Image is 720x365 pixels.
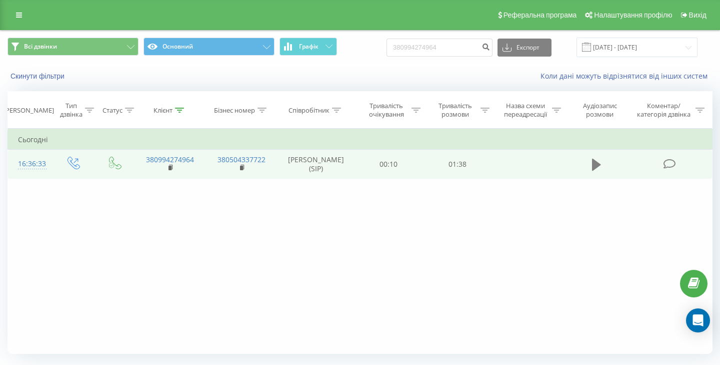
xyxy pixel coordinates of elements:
[60,102,82,119] div: Тип дзвінка
[146,155,194,164] a: 380994274964
[572,102,627,119] div: Аудіозапис розмови
[7,38,138,56] button: Всі дзвінки
[217,155,265,164] a: 380504337722
[686,308,710,332] div: Open Intercom Messenger
[277,150,354,179] td: [PERSON_NAME] (SIP)
[540,71,712,81] a: Коли дані можуть відрізнятися вiд інших систем
[214,106,255,115] div: Бізнес номер
[24,43,57,51] span: Всі дзвінки
[594,11,672,19] span: Налаштування профілю
[503,11,577,19] span: Реферальна програма
[501,102,549,119] div: Назва схеми переадресації
[153,106,172,115] div: Клієнт
[299,43,318,50] span: Графік
[497,39,551,57] button: Експорт
[8,130,712,150] td: Сьогодні
[354,150,423,179] td: 00:10
[288,106,329,115] div: Співробітник
[689,11,706,19] span: Вихід
[279,38,337,56] button: Графік
[423,150,492,179] td: 01:38
[432,102,478,119] div: Тривалість розмови
[7,72,69,81] button: Скинути фільтри
[3,106,54,115] div: [PERSON_NAME]
[386,39,492,57] input: Пошук за номером
[363,102,409,119] div: Тривалість очікування
[102,106,122,115] div: Статус
[18,154,42,174] div: 16:36:33
[143,38,274,56] button: Основний
[634,102,693,119] div: Коментар/категорія дзвінка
